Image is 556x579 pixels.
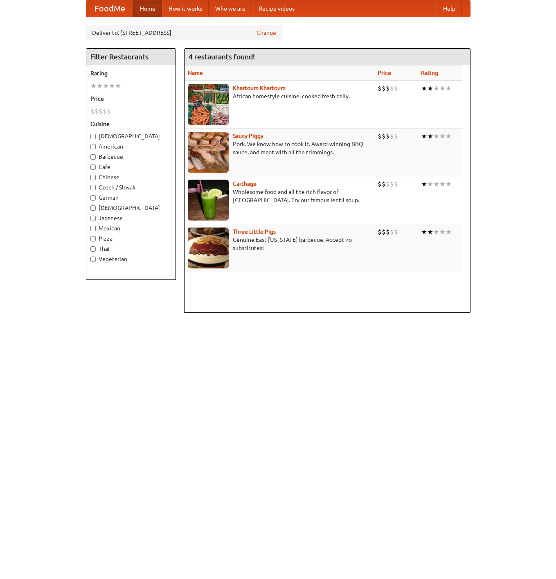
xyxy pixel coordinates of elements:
[90,195,96,201] input: German
[378,228,382,237] li: $
[188,188,371,204] p: Wholesome food and all the rich flavor of [GEOGRAPHIC_DATA]. Try our famous lentil soup.
[90,216,96,221] input: Japanese
[421,84,427,93] li: ★
[90,246,96,252] input: Thai
[394,228,398,237] li: $
[90,204,171,212] label: [DEMOGRAPHIC_DATA]
[446,132,452,141] li: ★
[97,81,103,90] li: ★
[233,85,286,91] a: Khartoum Khartoum
[421,70,438,76] a: Rating
[382,228,386,237] li: $
[103,107,107,116] li: $
[90,224,171,232] label: Mexican
[386,180,390,189] li: $
[107,107,111,116] li: $
[90,69,171,77] h5: Rating
[394,84,398,93] li: $
[90,236,96,241] input: Pizza
[95,107,99,116] li: $
[90,214,171,222] label: Japanese
[90,163,171,171] label: Cafe
[188,70,203,76] a: Name
[86,0,133,17] a: FoodMe
[188,180,229,221] img: carthage.jpg
[386,132,390,141] li: $
[421,180,427,189] li: ★
[133,0,162,17] a: Home
[382,180,386,189] li: $
[382,132,386,141] li: $
[188,84,229,125] img: khartoum.jpg
[390,228,394,237] li: $
[421,228,427,237] li: ★
[233,133,263,139] a: Saucy Piggy
[90,185,96,190] input: Czech / Slovak
[90,107,95,116] li: $
[90,205,96,211] input: [DEMOGRAPHIC_DATA]
[90,183,171,191] label: Czech / Slovak
[433,84,439,93] li: ★
[90,81,97,90] li: ★
[90,245,171,253] label: Thai
[188,228,229,268] img: littlepigs.jpg
[433,132,439,141] li: ★
[394,132,398,141] li: $
[439,84,446,93] li: ★
[90,132,171,140] label: [DEMOGRAPHIC_DATA]
[90,153,171,161] label: Barbecue
[90,164,96,170] input: Cafe
[386,84,390,93] li: $
[188,140,371,156] p: Pork. We know how to cook it. Award-winning BBQ sauce, and meat with all the trimmings.
[90,234,171,243] label: Pizza
[233,180,257,187] a: Carthage
[90,142,171,151] label: American
[390,132,394,141] li: $
[90,120,171,128] h5: Cuisine
[252,0,301,17] a: Recipe videos
[427,84,433,93] li: ★
[86,25,282,40] div: Deliver to: [STREET_ADDRESS]
[446,228,452,237] li: ★
[378,132,382,141] li: $
[446,84,452,93] li: ★
[188,132,229,173] img: saucy.jpg
[446,180,452,189] li: ★
[86,49,176,65] h4: Filter Restaurants
[427,228,433,237] li: ★
[390,84,394,93] li: $
[90,154,96,160] input: Barbecue
[209,0,252,17] a: Who we are
[188,236,371,252] p: Genuine East [US_STATE] barbecue. Accept no substitutes!
[433,180,439,189] li: ★
[90,144,96,149] input: American
[233,228,276,235] a: Three Little Pigs
[99,107,103,116] li: $
[162,0,209,17] a: How it works
[386,228,390,237] li: $
[90,95,171,103] h5: Price
[437,0,462,17] a: Help
[90,194,171,202] label: German
[378,84,382,93] li: $
[427,132,433,141] li: ★
[439,180,446,189] li: ★
[382,84,386,93] li: $
[109,81,115,90] li: ★
[421,132,427,141] li: ★
[90,134,96,139] input: [DEMOGRAPHIC_DATA]
[189,53,255,61] ng-pluralize: 4 restaurants found!
[433,228,439,237] li: ★
[115,81,121,90] li: ★
[378,180,382,189] li: $
[103,81,109,90] li: ★
[90,175,96,180] input: Chinese
[90,257,96,262] input: Vegetarian
[188,92,371,100] p: African homestyle cuisine, cooked fresh daily.
[439,228,446,237] li: ★
[427,180,433,189] li: ★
